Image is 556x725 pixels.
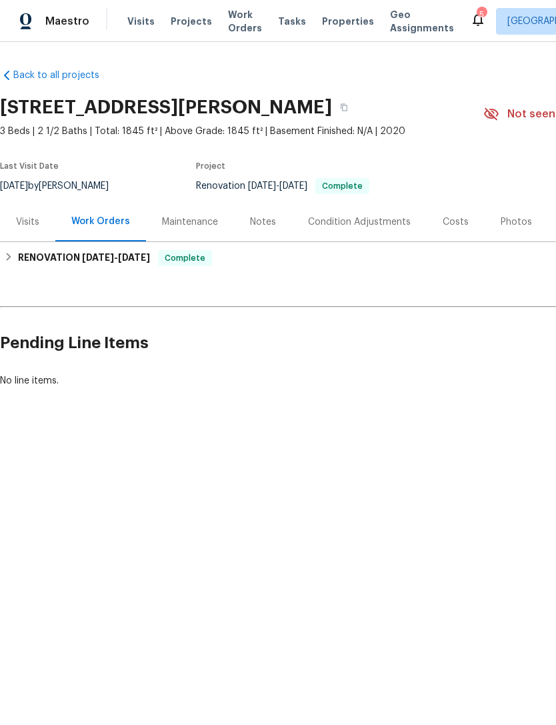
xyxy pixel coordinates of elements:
div: Work Orders [71,215,130,228]
span: Work Orders [228,8,262,35]
div: Condition Adjustments [308,215,411,229]
span: Projects [171,15,212,28]
span: [DATE] [279,181,307,191]
span: Renovation [196,181,369,191]
span: Geo Assignments [390,8,454,35]
div: 5 [477,8,486,21]
div: Costs [443,215,469,229]
button: Copy Address [332,95,356,119]
div: Notes [250,215,276,229]
span: Maestro [45,15,89,28]
span: Complete [317,182,368,190]
span: Properties [322,15,374,28]
span: Project [196,162,225,170]
span: Visits [127,15,155,28]
span: Tasks [278,17,306,26]
span: - [248,181,307,191]
span: [DATE] [82,253,114,262]
div: Maintenance [162,215,218,229]
div: Visits [16,215,39,229]
span: - [82,253,150,262]
div: Photos [501,215,532,229]
span: [DATE] [248,181,276,191]
span: Complete [159,251,211,265]
h6: RENOVATION [18,250,150,266]
span: [DATE] [118,253,150,262]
